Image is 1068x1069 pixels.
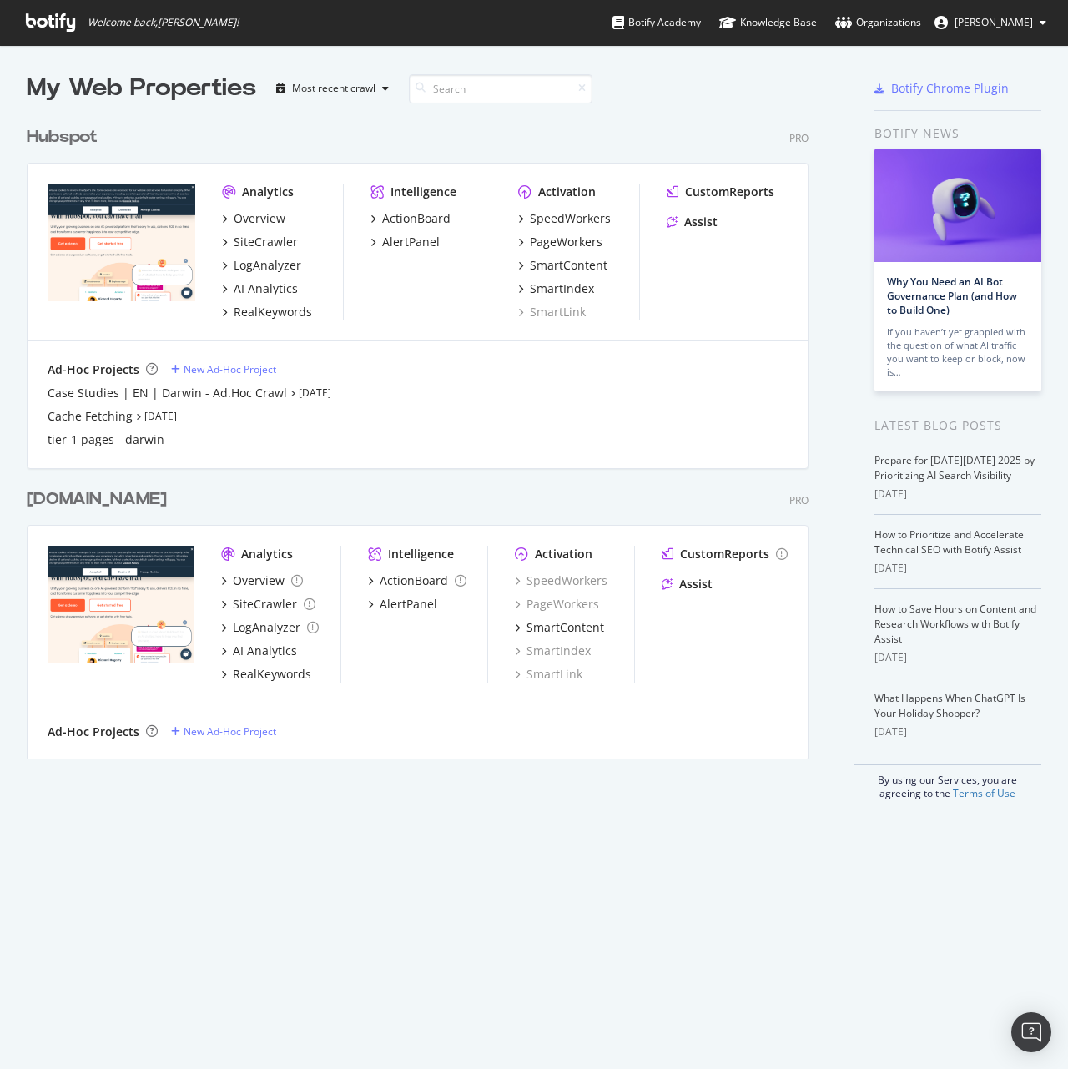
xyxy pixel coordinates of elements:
a: SmartContent [515,619,604,636]
div: SiteCrawler [233,596,297,613]
a: ActionBoard [368,572,466,589]
a: CustomReports [667,184,774,200]
div: Pro [789,131,809,145]
div: Analytics [242,184,294,200]
a: SmartLink [515,666,582,683]
div: tier-1 pages - darwin [48,431,164,448]
div: Analytics [241,546,293,562]
div: Overview [233,572,285,589]
a: AI Analytics [221,643,297,659]
div: [DOMAIN_NAME] [27,487,167,512]
div: Organizations [835,14,921,31]
a: [DOMAIN_NAME] [27,487,174,512]
div: AI Analytics [234,280,298,297]
div: AI Analytics [233,643,297,659]
div: Most recent crawl [292,83,375,93]
a: Overview [222,210,285,227]
div: [DATE] [874,650,1041,665]
a: Terms of Use [953,786,1015,800]
div: Botify Academy [612,14,701,31]
a: LogAnalyzer [222,257,301,274]
img: hubspot-bulkdataexport.com [48,546,194,663]
button: Most recent crawl [270,75,395,102]
div: [DATE] [874,724,1041,739]
div: grid [27,105,822,759]
a: PageWorkers [518,234,602,250]
div: Ad-Hoc Projects [48,724,139,740]
a: Hubspot [27,125,104,149]
a: [DATE] [299,386,331,400]
a: ActionBoard [370,210,451,227]
div: AlertPanel [380,596,437,613]
a: SmartContent [518,257,607,274]
div: RealKeywords [234,304,312,320]
a: AlertPanel [368,596,437,613]
div: SmartIndex [530,280,594,297]
input: Search [409,74,592,103]
a: LogAnalyzer [221,619,319,636]
a: How to Prioritize and Accelerate Technical SEO with Botify Assist [874,527,1024,557]
div: ActionBoard [382,210,451,227]
a: Case Studies | EN | Darwin - Ad.Hoc Crawl [48,385,287,401]
div: Ad-Hoc Projects [48,361,139,378]
a: SmartLink [518,304,586,320]
span: Welcome back, [PERSON_NAME] ! [88,16,239,29]
a: SpeedWorkers [515,572,607,589]
div: Botify news [874,124,1041,143]
a: CustomReports [662,546,788,562]
a: Assist [667,214,718,230]
img: hubspot.com [48,184,195,302]
div: AlertPanel [382,234,440,250]
div: Assist [679,576,713,592]
div: CustomReports [680,546,769,562]
a: SiteCrawler [221,596,315,613]
a: AlertPanel [370,234,440,250]
a: Cache Fetching [48,408,133,425]
a: PageWorkers [515,596,599,613]
div: Intelligence [388,546,454,562]
div: CustomReports [685,184,774,200]
div: Knowledge Base [719,14,817,31]
a: What Happens When ChatGPT Is Your Holiday Shopper? [874,691,1025,720]
div: [DATE] [874,561,1041,576]
div: Open Intercom Messenger [1011,1012,1051,1052]
a: RealKeywords [222,304,312,320]
div: Activation [535,546,592,562]
a: New Ad-Hoc Project [171,724,276,739]
div: PageWorkers [530,234,602,250]
div: If you haven’t yet grappled with the question of what AI traffic you want to keep or block, now is… [887,325,1029,379]
div: Latest Blog Posts [874,416,1041,435]
div: Botify Chrome Plugin [891,80,1009,97]
div: SmartIndex [515,643,591,659]
div: SpeedWorkers [530,210,611,227]
div: SiteCrawler [234,234,298,250]
div: LogAnalyzer [233,619,300,636]
a: Prepare for [DATE][DATE] 2025 by Prioritizing AI Search Visibility [874,453,1035,482]
img: Why You Need an AI Bot Governance Plan (and How to Build One) [874,149,1041,262]
a: SpeedWorkers [518,210,611,227]
div: SmartContent [530,257,607,274]
a: Assist [662,576,713,592]
span: Killian Kelly [955,15,1033,29]
a: New Ad-Hoc Project [171,362,276,376]
a: Botify Chrome Plugin [874,80,1009,97]
div: Pro [789,493,809,507]
div: ActionBoard [380,572,448,589]
a: RealKeywords [221,666,311,683]
div: Activation [538,184,596,200]
a: AI Analytics [222,280,298,297]
div: Intelligence [390,184,456,200]
a: Overview [221,572,303,589]
a: SiteCrawler [222,234,298,250]
div: LogAnalyzer [234,257,301,274]
div: [DATE] [874,487,1041,502]
div: Assist [684,214,718,230]
div: Hubspot [27,125,98,149]
a: [DATE] [144,409,177,423]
